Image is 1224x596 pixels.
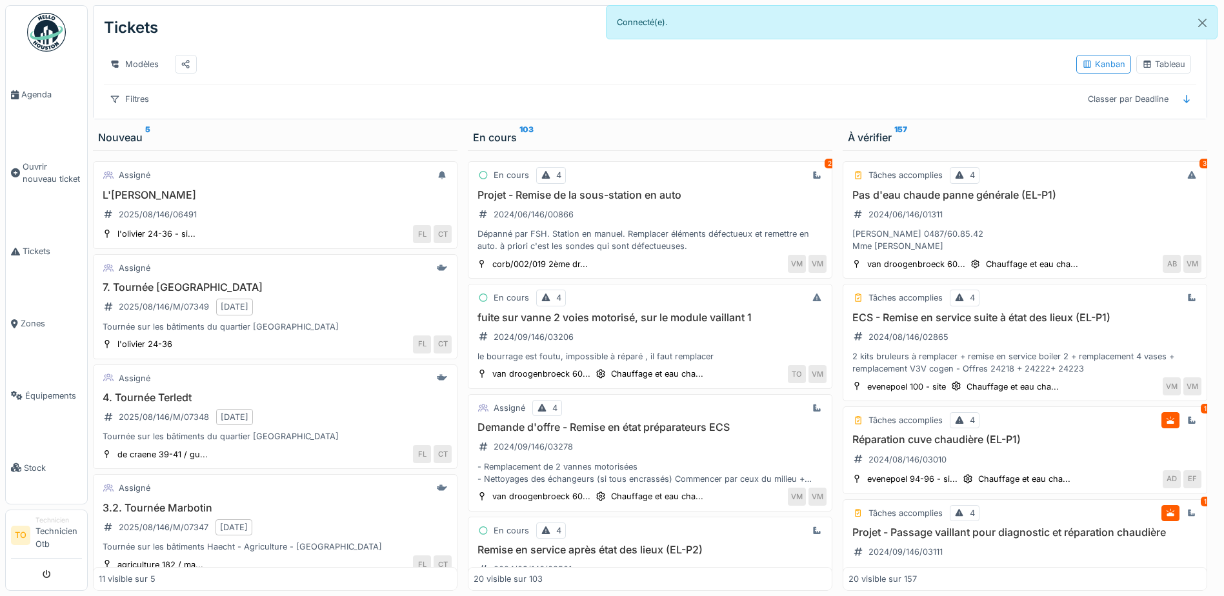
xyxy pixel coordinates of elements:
[986,258,1078,270] div: Chauffage et eau cha...
[117,559,203,571] div: agriculture 182 / ma...
[27,13,66,52] img: Badge_color-CXgf-gQk.svg
[556,169,561,181] div: 4
[494,563,572,575] div: 2024/09/146/03501
[970,414,975,426] div: 4
[434,335,452,353] div: CT
[1163,470,1181,488] div: AD
[413,225,431,243] div: FL
[825,159,835,168] div: 2
[867,381,946,393] div: evenepoel 100 - site
[556,524,561,537] div: 4
[6,215,87,288] a: Tickets
[970,169,975,181] div: 4
[868,169,943,181] div: Tâches accomplies
[848,350,1201,375] div: 2 kits bruleurs à remplacer + remise en service boiler 2 + remplacement 4 vases + remplacement V3...
[145,130,150,145] sup: 5
[21,317,82,330] span: Zones
[494,169,529,181] div: En cours
[6,131,87,215] a: Ouvrir nouveau ticket
[99,573,156,585] div: 11 visible sur 5
[970,292,975,304] div: 4
[868,292,943,304] div: Tâches accomplies
[413,555,431,573] div: FL
[11,526,30,545] li: TO
[1183,470,1201,488] div: EF
[848,228,1201,252] div: [PERSON_NAME] 0487/60.85.42 Mme [PERSON_NAME]
[894,130,907,145] sup: 157
[848,312,1201,324] h3: ECS - Remise en service suite à état des lieux (EL-P1)
[474,189,827,201] h3: Projet - Remise de la sous-station en auto
[220,521,248,533] div: [DATE]
[6,59,87,131] a: Agenda
[6,432,87,504] a: Stock
[1163,377,1181,395] div: VM
[848,130,1202,145] div: À vérifier
[494,331,574,343] div: 2024/09/146/03206
[434,555,452,573] div: CT
[606,5,1218,39] div: Connecté(e).
[117,448,208,461] div: de craene 39-41 / gu...
[413,445,431,463] div: FL
[99,502,452,514] h3: 3.2. Tournée Marbotin
[1183,377,1201,395] div: VM
[11,515,82,559] a: TO TechnicienTechnicien Otb
[1082,58,1125,70] div: Kanban
[6,359,87,432] a: Équipements
[474,228,827,252] div: Dépanné par FSH. Station en manuel. Remplacer éléments défectueux et remettre en auto. à priori c...
[119,208,197,221] div: 2025/08/146/06491
[1201,497,1210,506] div: 1
[99,189,452,201] h3: L'[PERSON_NAME]
[848,433,1201,446] h3: Réparation cuve chaudière (EL-P1)
[868,331,948,343] div: 2024/08/146/02865
[474,421,827,433] h3: Demande d'offre - Remise en état préparateurs ECS
[494,208,574,221] div: 2024/06/146/00866
[119,411,209,423] div: 2025/08/146/M/07348
[1199,159,1210,168] div: 3
[99,392,452,404] h3: 4. Tournée Terledt
[104,90,155,108] div: Filtres
[868,546,943,558] div: 2024/09/146/03111
[1183,255,1201,273] div: VM
[848,526,1201,539] h3: Projet - Passage vaillant pour diagnostic et réparation chaudière
[474,461,827,485] div: - Remplacement de 2 vannes motorisées - Nettoyages des échangeurs (si tous encrassés) Commencer p...
[867,258,965,270] div: van droogenbroeck 60...
[221,301,248,313] div: [DATE]
[552,402,557,414] div: 4
[556,292,561,304] div: 4
[119,301,209,313] div: 2025/08/146/M/07349
[1082,90,1174,108] div: Classer par Deadline
[868,453,947,466] div: 2024/08/146/03010
[99,541,452,553] div: Tournée sur les bâtiments Haecht - Agriculture - [GEOGRAPHIC_DATA]
[25,390,82,402] span: Équipements
[494,524,529,537] div: En cours
[808,488,827,506] div: VM
[119,169,150,181] div: Assigné
[967,381,1059,393] div: Chauffage et eau cha...
[434,445,452,463] div: CT
[978,473,1070,485] div: Chauffage et eau cha...
[788,365,806,383] div: TO
[434,225,452,243] div: CT
[99,281,452,293] h3: 7. Tournée [GEOGRAPHIC_DATA]
[119,262,150,274] div: Assigné
[492,368,590,380] div: van droogenbroeck 60...
[788,255,806,273] div: VM
[788,488,806,506] div: VM
[611,490,703,502] div: Chauffage et eau cha...
[519,130,534,145] sup: 103
[868,414,943,426] div: Tâches accomplies
[868,507,943,519] div: Tâches accomplies
[848,189,1201,201] h3: Pas d'eau chaude panne générale (EL-P1)
[848,573,917,585] div: 20 visible sur 157
[970,507,975,519] div: 4
[808,365,827,383] div: VM
[21,88,82,101] span: Agenda
[492,490,590,502] div: van droogenbroeck 60...
[35,515,82,525] div: Technicien
[117,228,196,240] div: l'olivier 24-36 - si...
[104,11,158,45] div: Tickets
[98,130,452,145] div: Nouveau
[99,321,452,333] div: Tournée sur les bâtiments du quartier [GEOGRAPHIC_DATA]
[1142,58,1185,70] div: Tableau
[1201,404,1210,413] div: 1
